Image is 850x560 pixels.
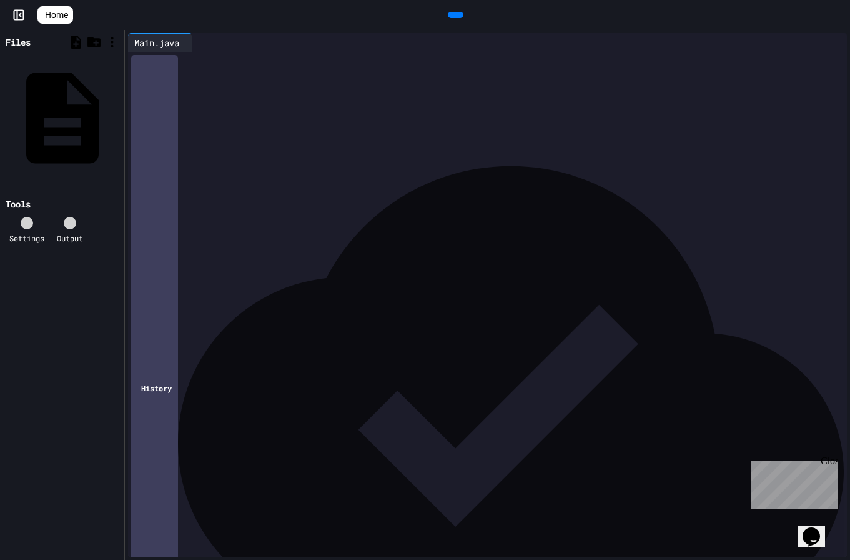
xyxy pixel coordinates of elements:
[746,456,838,509] iframe: chat widget
[6,197,31,211] div: Tools
[5,5,86,79] div: Chat with us now!Close
[798,510,838,547] iframe: chat widget
[37,6,73,24] a: Home
[45,9,68,21] span: Home
[57,232,83,244] div: Output
[6,36,31,49] div: Files
[9,232,44,244] div: Settings
[128,33,192,52] div: Main.java
[128,36,185,49] div: Main.java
